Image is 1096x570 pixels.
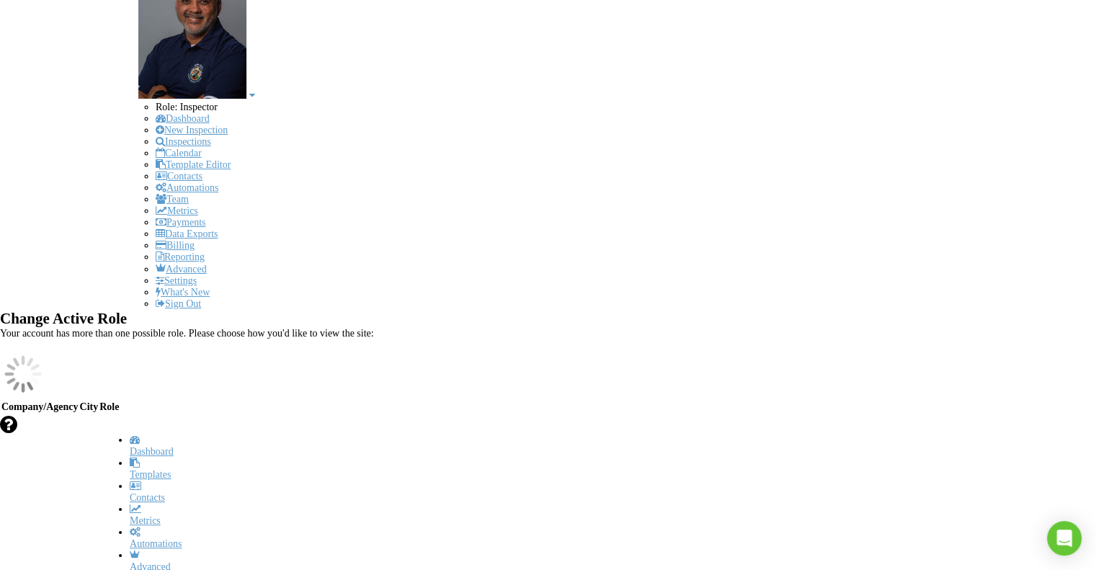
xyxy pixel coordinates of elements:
a: Advanced [156,264,207,275]
a: Contacts [156,171,202,182]
a: Data Exports [156,228,218,239]
a: What's New [156,287,210,298]
a: Team [156,194,189,205]
a: Calendar [156,148,202,159]
div: Automations [130,538,984,550]
a: Payments [156,217,205,228]
a: Settings [156,275,197,286]
th: Role [99,401,119,413]
a: Templates [130,458,984,481]
div: Metrics [130,515,984,527]
a: Template Editor [156,159,231,170]
a: New Inspection [156,125,228,135]
span: Role: Inspector [156,102,218,112]
a: Automations [156,182,218,193]
a: Metrics [130,504,984,527]
div: Templates [130,469,984,481]
a: Contacts [130,481,984,504]
a: Sign Out [156,298,201,309]
div: Dashboard [130,446,984,458]
a: Dashboard [156,113,210,124]
a: Reporting [156,251,205,262]
a: Dashboard [130,435,984,458]
a: Automations (Basic) [130,527,984,550]
a: Metrics [156,205,198,216]
div: Contacts [130,492,984,504]
a: Billing [156,240,195,251]
th: Company/Agency [1,401,79,413]
a: Inspections [156,136,211,147]
th: City [80,401,99,413]
div: Open Intercom Messenger [1047,521,1082,556]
